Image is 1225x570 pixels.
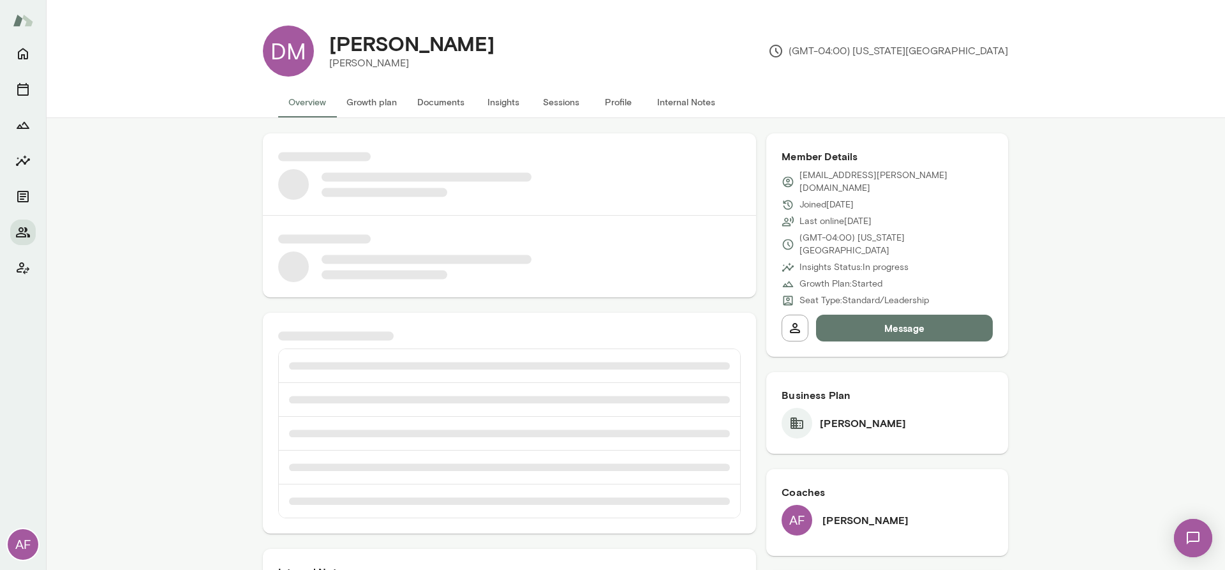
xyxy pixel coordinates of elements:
button: Profile [590,87,647,117]
button: Internal Notes [647,87,725,117]
p: Growth Plan: Started [799,278,882,290]
h6: [PERSON_NAME] [822,513,909,528]
button: Insights [10,148,36,174]
h6: [PERSON_NAME] [820,416,906,431]
button: Sessions [10,77,36,102]
p: Joined [DATE] [799,199,854,211]
button: Growth Plan [10,112,36,138]
p: (GMT-04:00) [US_STATE][GEOGRAPHIC_DATA] [768,43,1008,59]
button: Sessions [532,87,590,117]
h6: Business Plan [782,387,993,403]
h6: Coaches [782,484,993,500]
div: AF [8,529,38,560]
button: Documents [407,87,475,117]
button: Growth plan [336,87,407,117]
button: Members [10,220,36,245]
button: Documents [10,184,36,209]
div: DM [263,26,314,77]
p: Insights Status: In progress [799,261,909,274]
button: Insights [475,87,532,117]
button: Overview [278,87,336,117]
h4: [PERSON_NAME] [329,31,494,56]
button: Client app [10,255,36,281]
h6: Member Details [782,149,993,164]
p: [EMAIL_ADDRESS][PERSON_NAME][DOMAIN_NAME] [799,169,993,195]
p: Last online [DATE] [799,215,872,228]
button: Message [816,315,993,341]
button: Home [10,41,36,66]
img: Mento [13,8,33,33]
p: [PERSON_NAME] [329,56,494,71]
p: Seat Type: Standard/Leadership [799,294,929,307]
p: (GMT-04:00) [US_STATE][GEOGRAPHIC_DATA] [799,232,993,257]
div: AF [782,505,812,536]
